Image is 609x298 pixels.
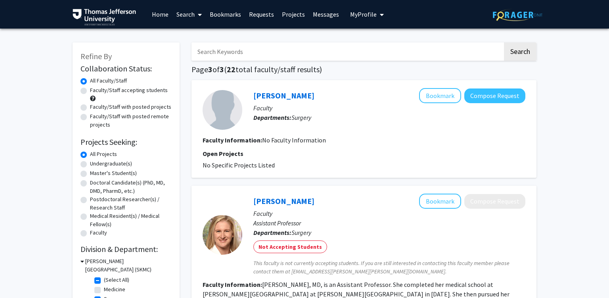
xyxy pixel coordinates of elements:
[419,194,461,209] button: Add Heather McMahon to Bookmarks
[6,262,34,292] iframe: Chat
[253,113,291,121] b: Departments:
[253,229,291,236] b: Departments:
[291,113,311,121] span: Surgery
[104,276,129,284] label: (Select All)
[85,257,172,274] h3: [PERSON_NAME][GEOGRAPHIC_DATA] (SKMC)
[148,0,172,28] a: Home
[419,88,461,103] button: Add Edward Caterson to Bookmarks
[493,9,542,21] img: ForagerOne Logo
[220,64,224,74] span: 3
[206,0,245,28] a: Bookmarks
[90,112,172,129] label: Faculty/Staff with posted remote projects
[350,10,377,18] span: My Profile
[504,42,536,61] button: Search
[90,195,172,212] label: Postdoctoral Researcher(s) / Research Staff
[80,51,112,61] span: Refine By
[80,244,172,254] h2: Division & Department:
[464,88,525,103] button: Compose Request to Edward Caterson
[203,136,262,144] b: Faculty Information:
[309,0,343,28] a: Messages
[253,103,525,113] p: Faculty
[104,285,125,294] label: Medicine
[203,149,525,158] p: Open Projects
[192,42,503,61] input: Search Keywords
[80,137,172,147] h2: Projects Seeking:
[253,259,525,276] span: This faculty is not currently accepting students. If you are still interested in contacting this ...
[291,229,311,236] span: Surgery
[253,209,525,218] p: Faculty
[90,86,168,94] label: Faculty/Staff accepting students
[90,179,172,195] label: Doctoral Candidate(s) (PhD, MD, DMD, PharmD, etc.)
[90,212,172,229] label: Medical Resident(s) / Medical Fellow(s)
[80,64,172,73] h2: Collaboration Status:
[90,160,132,168] label: Undergraduate(s)
[278,0,309,28] a: Projects
[203,281,262,288] b: Faculty Information:
[73,9,136,25] img: Thomas Jefferson University Logo
[464,194,525,209] button: Compose Request to Heather McMahon
[245,0,278,28] a: Requests
[90,169,137,177] label: Master's Student(s)
[208,64,213,74] span: 3
[90,77,127,85] label: All Faculty/Staff
[90,103,171,111] label: Faculty/Staff with posted projects
[172,0,206,28] a: Search
[253,218,525,228] p: Assistant Professor
[253,90,314,100] a: [PERSON_NAME]
[192,65,536,74] h1: Page of ( total faculty/staff results)
[90,150,117,158] label: All Projects
[253,240,327,253] mat-chip: Not Accepting Students
[253,196,314,206] a: [PERSON_NAME]
[227,64,236,74] span: 22
[90,229,107,237] label: Faculty
[203,161,275,169] span: No Specific Projects Listed
[262,136,326,144] span: No Faculty Information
